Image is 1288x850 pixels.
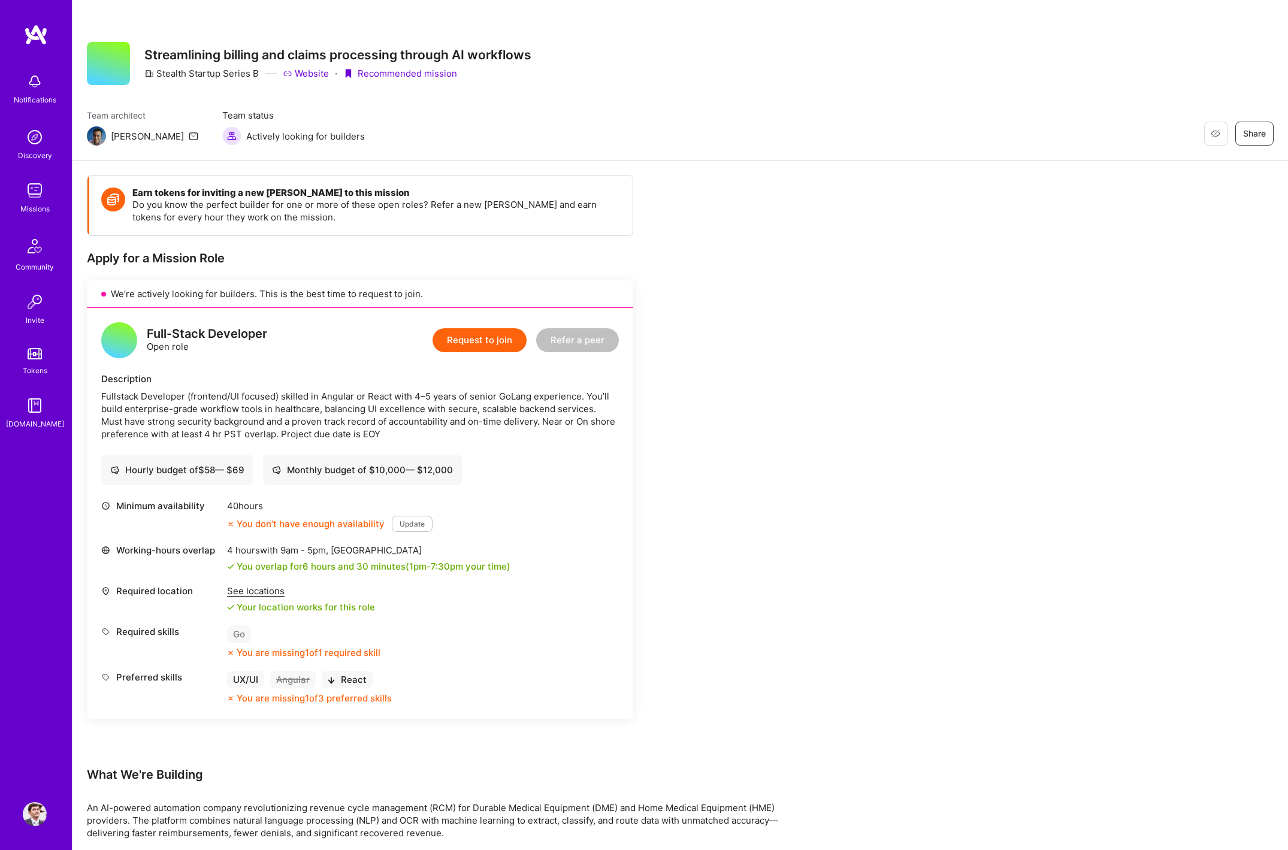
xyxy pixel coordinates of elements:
[101,546,110,555] i: icon World
[237,646,380,659] div: You are missing 1 of 1 required skill
[237,692,392,704] div: You are missing 1 of 3 preferred skills
[87,109,198,122] span: Team architect
[101,390,619,440] div: Fullstack Developer (frontend/UI focused) skilled in Angular or React with 4–5 years of senior Go...
[227,649,234,657] i: icon CloseOrange
[101,586,110,595] i: icon Location
[1243,128,1266,140] span: Share
[335,67,337,80] div: ·
[1235,122,1274,146] button: Share
[227,604,234,611] i: icon Check
[227,544,510,556] div: 4 hours with [GEOGRAPHIC_DATA]
[24,24,48,46] img: logo
[20,802,50,826] a: User Avatar
[23,290,47,314] img: Invite
[110,465,119,474] i: icon Cash
[111,130,184,143] div: [PERSON_NAME]
[222,126,241,146] img: Actively looking for builders
[23,394,47,418] img: guide book
[28,348,42,359] img: tokens
[283,67,329,80] a: Website
[237,560,510,573] div: You overlap for 6 hours and 30 minutes ( your time)
[328,677,335,684] i: icon BlackArrowDown
[272,464,453,476] div: Monthly budget of $ 10,000 — $ 12,000
[132,198,621,223] p: Do you know the perfect builder for one or more of these open roles? Refer a new [PERSON_NAME] an...
[343,69,353,78] i: icon PurpleRibbon
[147,328,267,353] div: Open role
[144,47,531,62] h3: Streamlining billing and claims processing through AI workflows
[536,328,619,352] button: Refer a peer
[101,501,110,510] i: icon Clock
[227,500,433,512] div: 40 hours
[101,500,221,512] div: Minimum availability
[23,69,47,93] img: bell
[23,802,47,826] img: User Avatar
[101,625,221,638] div: Required skills
[322,671,373,688] div: React
[101,673,110,682] i: icon Tag
[144,69,154,78] i: icon CompanyGray
[227,585,375,597] div: See locations
[343,67,457,80] div: Recommended mission
[87,250,633,266] div: Apply for a Mission Role
[16,261,54,273] div: Community
[433,328,527,352] button: Request to join
[1211,129,1220,138] i: icon EyeClosed
[101,544,221,556] div: Working-hours overlap
[144,67,259,80] div: Stealth Startup Series B
[227,625,251,643] div: Go
[392,516,433,532] button: Update
[101,671,221,683] div: Preferred skills
[227,563,234,570] i: icon Check
[132,187,621,198] h4: Earn tokens for inviting a new [PERSON_NAME] to this mission
[101,187,125,211] img: Token icon
[278,545,331,556] span: 9am - 5pm ,
[101,373,619,385] div: Description
[87,280,633,308] div: We’re actively looking for builders. This is the best time to request to join.
[23,125,47,149] img: discovery
[222,109,365,122] span: Team status
[26,314,44,326] div: Invite
[147,328,267,340] div: Full-Stack Developer
[246,130,365,143] span: Actively looking for builders
[101,585,221,597] div: Required location
[18,149,52,162] div: Discovery
[87,126,106,146] img: Team Architect
[101,627,110,636] i: icon Tag
[270,671,316,688] div: Angular
[20,202,50,215] div: Missions
[227,521,234,528] i: icon CloseOrange
[227,695,234,702] i: icon CloseOrange
[23,364,47,377] div: Tokens
[6,418,64,430] div: [DOMAIN_NAME]
[272,465,281,474] i: icon Cash
[110,464,244,476] div: Hourly budget of $ 58 — $ 69
[189,131,198,141] i: icon Mail
[87,801,806,839] p: An AI-powered automation company revolutionizing revenue cycle management (RCM) for Durable Medic...
[87,767,806,782] div: What We're Building
[14,93,56,106] div: Notifications
[23,179,47,202] img: teamwork
[409,561,463,572] span: 1pm - 7:30pm
[227,518,385,530] div: You don’t have enough availability
[20,232,49,261] img: Community
[227,601,375,613] div: Your location works for this role
[227,671,264,688] div: UX/UI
